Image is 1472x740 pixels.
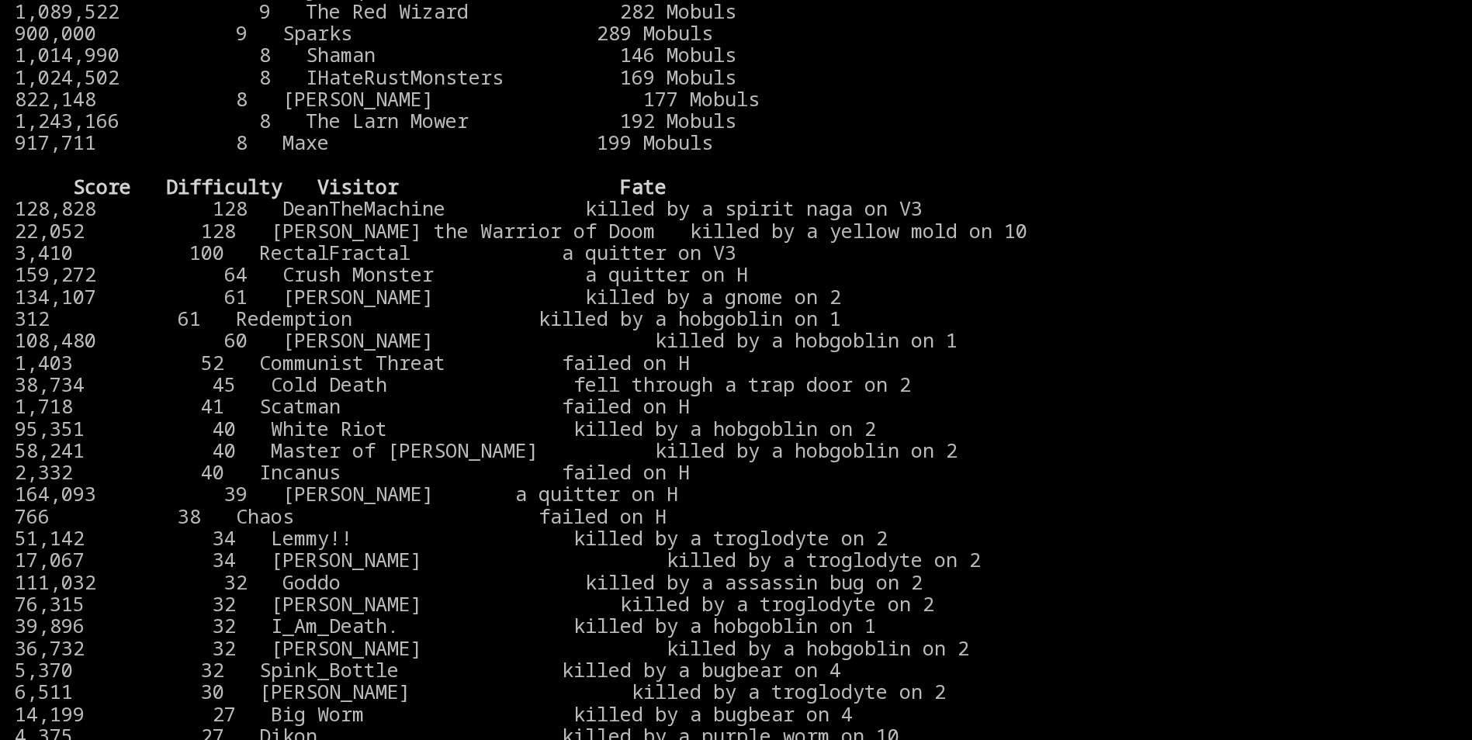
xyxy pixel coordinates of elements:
a: 766 38 Chaos failed on H [15,503,667,529]
a: 58,241 40 Master of [PERSON_NAME] killed by a hobgoblin on 2 [15,437,958,463]
a: 1,718 41 Scatman failed on H [15,392,690,419]
a: 1,243,166 8 The Larn Mower 192 Mobuls [15,107,736,133]
a: 2,332 40 Incanus failed on H [15,458,690,485]
a: 76,315 32 [PERSON_NAME] killed by a troglodyte on 2 [15,590,934,617]
a: 164,093 39 [PERSON_NAME] a quitter on H [15,480,678,507]
a: 14,199 27 Big Worm killed by a bugbear on 4 [15,700,853,727]
a: 1,024,502 8 IHateRustMonsters 169 Mobuls [15,64,736,90]
a: 22,052 128 [PERSON_NAME] the Warrior of Doom killed by a yellow mold on 10 [15,217,1027,244]
a: 822,148 8 [PERSON_NAME] 177 Mobuls [15,85,760,112]
a: 128,828 128 DeanTheMachine killed by a spirit naga on V3 [15,195,923,221]
a: 159,272 64 Crush Monster a quitter on H [15,261,748,287]
a: 134,107 61 [PERSON_NAME] killed by a gnome on 2 [15,283,841,309]
a: 36,732 32 [PERSON_NAME] killed by a hobgoblin on 2 [15,635,969,661]
a: 51,142 34 Lemmy!! killed by a troglodyte on 2 [15,524,888,551]
a: 6,511 30 [PERSON_NAME] killed by a troglodyte on 2 [15,678,946,704]
a: 312 61 Redemption killed by a hobgoblin on 1 [15,305,841,331]
a: 39,896 32 I_Am_Death. killed by a hobgoblin on 1 [15,612,876,638]
a: 3,410 100 RectalFractal a quitter on V3 [15,239,736,265]
a: 108,480 60 [PERSON_NAME] killed by a hobgoblin on 1 [15,327,958,353]
b: Score Difficulty Visitor Fate [73,173,667,199]
a: 111,032 32 Goddo killed by a assassin bug on 2 [15,569,923,595]
a: 95,351 40 White Riot killed by a hobgoblin on 2 [15,415,876,441]
a: 900,000 9 Sparks 289 Mobuls [15,19,713,46]
a: 1,014,990 8 Shaman 146 Mobuls [15,41,736,67]
a: 17,067 34 [PERSON_NAME] killed by a troglodyte on 2 [15,546,981,572]
a: 1,403 52 Communist Threat failed on H [15,349,690,375]
a: 917,711 8 Maxe 199 Mobuls [15,129,713,155]
a: 5,370 32 Spink_Bottle killed by a bugbear on 4 [15,656,841,683]
a: 38,734 45 Cold Death fell through a trap door on 2 [15,371,911,397]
